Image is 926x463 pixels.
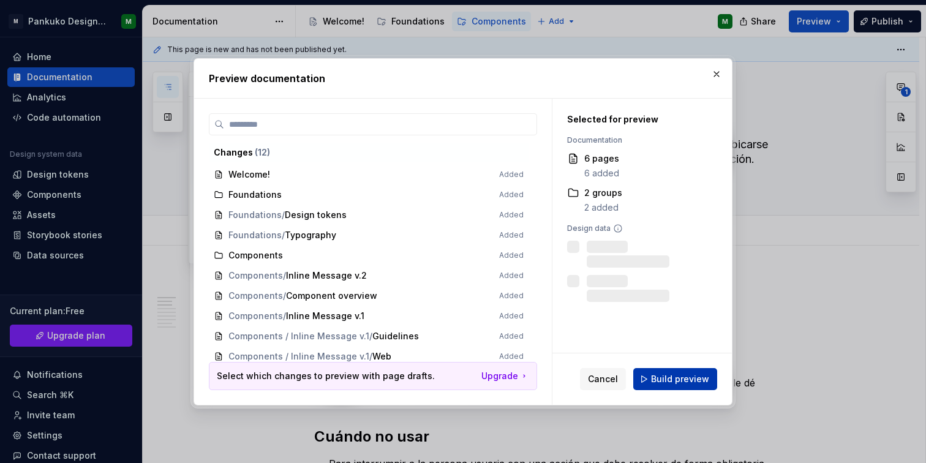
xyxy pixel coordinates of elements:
[255,147,270,157] span: ( 12 )
[567,224,703,233] div: Design data
[217,370,435,382] p: Select which changes to preview with page drafts.
[580,368,626,390] button: Cancel
[584,152,619,165] div: 6 pages
[567,135,703,145] div: Documentation
[214,146,524,159] div: Changes
[584,187,622,199] div: 2 groups
[651,373,709,385] span: Build preview
[633,368,717,390] button: Build preview
[584,201,622,214] div: 2 added
[584,167,619,179] div: 6 added
[209,71,717,86] h2: Preview documentation
[481,370,529,382] a: Upgrade
[588,373,618,385] span: Cancel
[567,113,703,126] div: Selected for preview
